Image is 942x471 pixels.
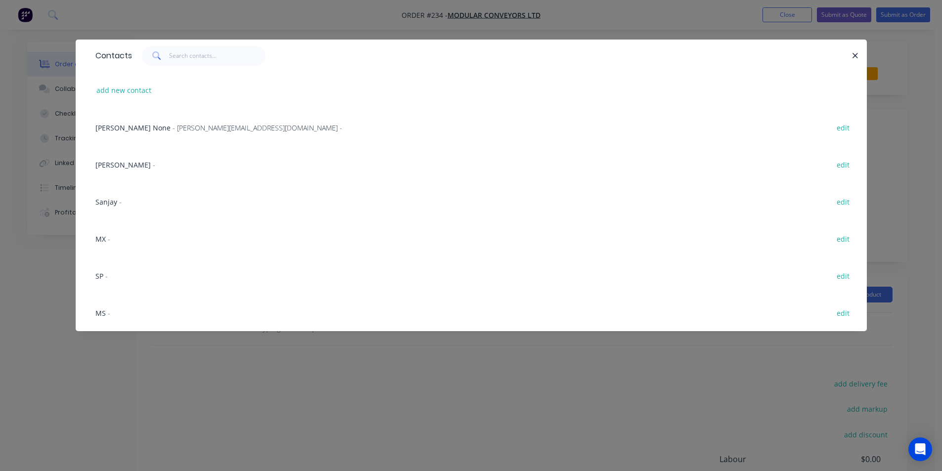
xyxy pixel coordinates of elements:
span: [PERSON_NAME] None [95,123,171,132]
span: [PERSON_NAME] [95,160,151,170]
input: Search contacts... [169,46,266,66]
span: - [108,308,110,318]
span: - [153,160,155,170]
button: edit [832,269,855,282]
button: edit [832,158,855,171]
span: - [105,271,108,281]
button: edit [832,195,855,208]
span: SP [95,271,103,281]
span: MS [95,308,106,318]
button: edit [832,121,855,134]
button: edit [832,232,855,245]
button: add new contact [91,84,157,97]
span: Sanjay [95,197,117,207]
span: - [108,234,110,244]
span: - [119,197,122,207]
div: Open Intercom Messenger [908,437,932,461]
div: Contacts [90,40,132,72]
span: MX [95,234,106,244]
span: - [PERSON_NAME][EMAIL_ADDRESS][DOMAIN_NAME] - [173,123,342,132]
button: edit [832,306,855,319]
